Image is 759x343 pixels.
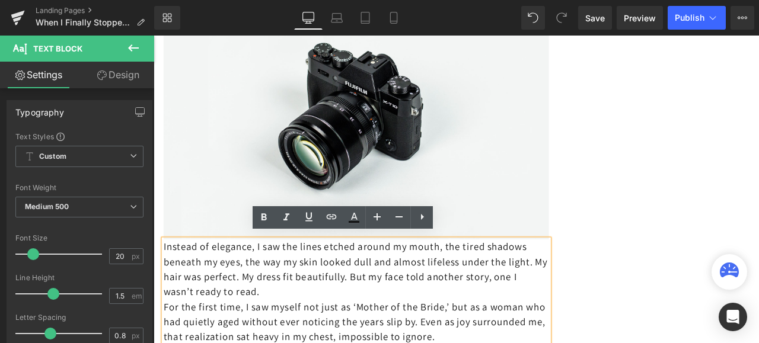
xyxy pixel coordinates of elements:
[15,234,143,242] div: Font Size
[617,6,663,30] a: Preview
[39,152,66,162] b: Custom
[624,12,656,24] span: Preview
[521,6,545,30] button: Undo
[132,332,142,339] span: px
[132,292,142,300] span: em
[154,6,180,30] a: New Library
[36,18,132,27] span: When I Finally Stopped Hiding
[351,6,379,30] a: Tablet
[668,6,726,30] button: Publish
[36,6,154,15] a: Landing Pages
[719,303,747,331] div: Open Intercom Messenger
[79,62,157,88] a: Design
[33,44,82,53] span: Text Block
[294,6,323,30] a: Desktop
[731,6,754,30] button: More
[15,184,143,192] div: Font Weight
[585,12,605,24] span: Save
[323,6,351,30] a: Laptop
[15,313,143,322] div: Letter Spacing
[12,242,468,313] p: Instead of elegance, I saw the lines etched around my mouth, the tired shadows beneath my eyes, t...
[550,6,573,30] button: Redo
[379,6,408,30] a: Mobile
[15,132,143,141] div: Text Styles
[25,202,69,211] b: Medium 500
[132,252,142,260] span: px
[675,13,704,23] span: Publish
[15,274,143,282] div: Line Height
[15,101,64,117] div: Typography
